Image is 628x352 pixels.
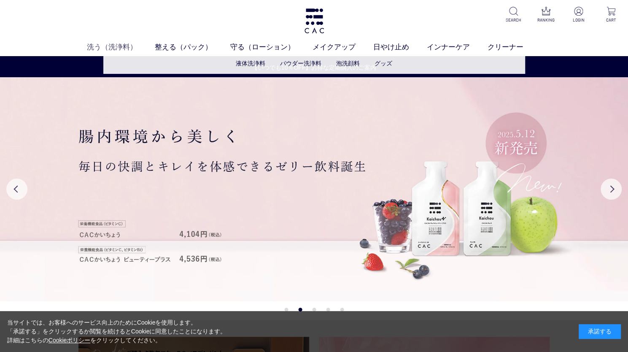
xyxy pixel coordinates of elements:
[536,17,556,23] p: RANKING
[340,308,344,311] button: 5 of 5
[87,42,155,52] a: 洗う（洗浄料）
[284,308,288,311] button: 1 of 5
[488,42,541,52] a: クリーナー
[427,42,488,52] a: インナーケア
[375,60,392,67] a: グッズ
[236,60,265,67] a: 液体洗浄料
[49,337,91,344] a: Cookieポリシー
[601,179,622,200] button: Next
[601,17,621,23] p: CART
[568,7,589,23] a: LOGIN
[0,63,628,72] a: 【いつでも10％OFF】お得な定期購入のご案内
[579,324,621,339] div: 承諾する
[6,179,27,200] button: Previous
[503,7,524,23] a: SEARCH
[373,42,427,52] a: 日やけ止め
[155,42,230,52] a: 整える（パック）
[601,7,621,23] a: CART
[503,17,524,23] p: SEARCH
[280,60,321,67] a: パウダー洗浄料
[536,7,556,23] a: RANKING
[303,8,325,33] img: logo
[336,60,360,67] a: 泡洗顔料
[7,318,226,345] div: 当サイトでは、お客様へのサービス向上のためにCookieを使用します。 「承諾する」をクリックするか閲覧を続けるとCookieに同意したことになります。 詳細はこちらの をクリックしてください。
[298,308,302,311] button: 2 of 5
[568,17,589,23] p: LOGIN
[312,308,316,311] button: 3 of 5
[230,42,312,52] a: 守る（ローション）
[326,308,330,311] button: 4 of 5
[312,42,373,52] a: メイクアップ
